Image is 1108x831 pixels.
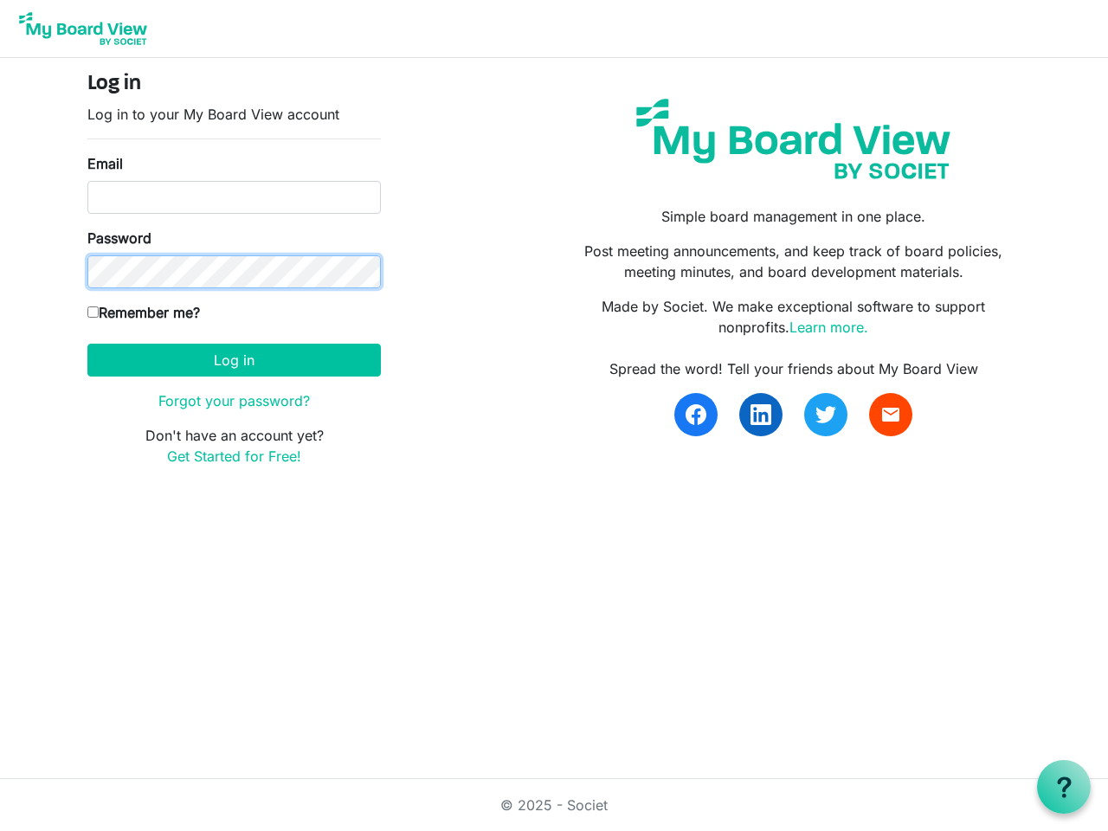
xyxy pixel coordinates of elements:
[880,404,901,425] span: email
[567,296,1021,338] p: Made by Societ. We make exceptional software to support nonprofits.
[815,404,836,425] img: twitter.svg
[87,344,381,377] button: Log in
[750,404,771,425] img: linkedin.svg
[87,302,200,323] label: Remember me?
[167,448,301,465] a: Get Started for Free!
[87,228,151,248] label: Password
[567,241,1021,282] p: Post meeting announcements, and keep track of board policies, meeting minutes, and board developm...
[623,86,963,192] img: my-board-view-societ.svg
[158,392,310,409] a: Forgot your password?
[87,425,381,467] p: Don't have an account yet?
[789,319,868,336] a: Learn more.
[869,393,912,436] a: email
[87,306,99,318] input: Remember me?
[87,104,381,125] p: Log in to your My Board View account
[14,7,152,50] img: My Board View Logo
[567,358,1021,379] div: Spread the word! Tell your friends about My Board View
[686,404,706,425] img: facebook.svg
[87,153,123,174] label: Email
[87,72,381,97] h4: Log in
[500,796,608,814] a: © 2025 - Societ
[567,206,1021,227] p: Simple board management in one place.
